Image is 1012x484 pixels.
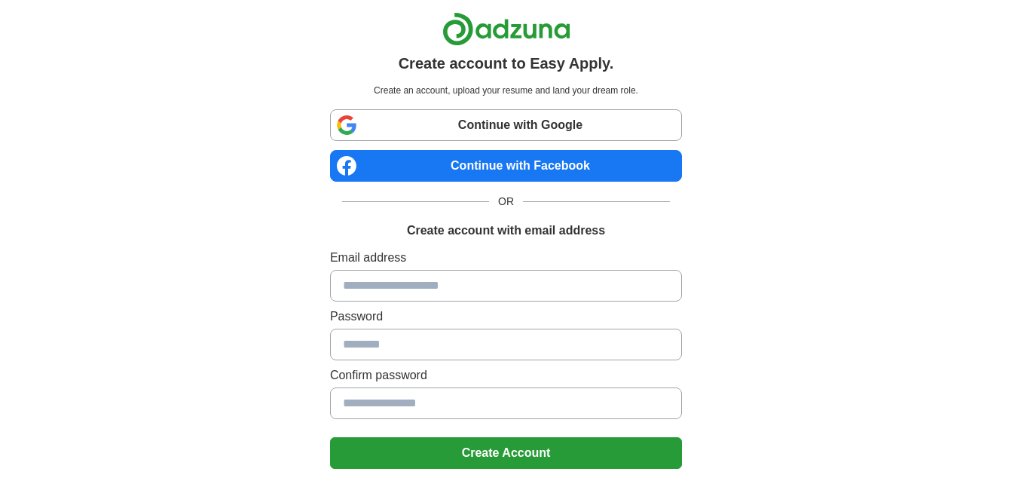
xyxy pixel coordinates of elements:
button: Create Account [330,437,682,469]
a: Continue with Facebook [330,150,682,182]
h1: Create account with email address [407,222,605,240]
p: Create an account, upload your resume and land your dream role. [333,84,679,97]
label: Email address [330,249,682,267]
label: Password [330,308,682,326]
a: Continue with Google [330,109,682,141]
span: OR [489,194,523,210]
h1: Create account to Easy Apply. [399,52,614,75]
label: Confirm password [330,366,682,384]
img: Adzuna logo [442,12,570,46]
